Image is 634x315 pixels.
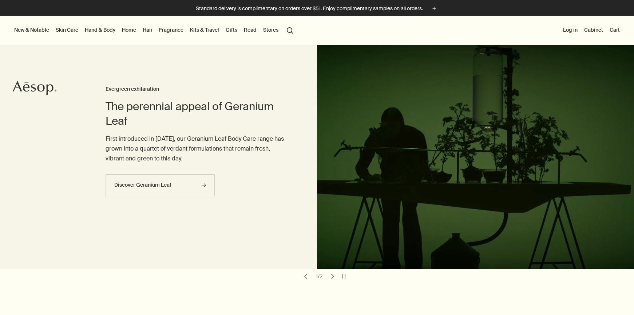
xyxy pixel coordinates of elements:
[158,25,185,35] a: Fragrance
[106,99,288,128] h2: The perennial appeal of Geranium Leaf
[284,23,297,37] button: Open search
[120,25,138,35] a: Home
[13,16,297,45] nav: primary
[196,5,423,12] p: Standard delivery is complimentary on orders over $51. Enjoy complimentary samples on all orders.
[106,174,215,196] a: Discover Geranium Leaf
[562,25,579,35] button: Log in
[583,25,605,35] a: Cabinet
[13,81,56,96] svg: Aesop
[13,25,51,35] button: New & Notable
[106,85,288,94] h3: Evergreen exhilaration
[262,25,280,35] button: Stores
[562,16,621,45] nav: supplementary
[54,25,80,35] a: Skin Care
[106,134,288,164] p: First introduced in [DATE], our Geranium Leaf Body Care range has grown into a quartet of verdant...
[301,271,311,281] button: previous slide
[13,81,56,97] a: Aesop
[141,25,154,35] a: Hair
[339,271,349,281] button: pause
[314,273,325,280] div: 1 / 2
[224,25,239,35] a: Gifts
[189,25,221,35] a: Kits & Travel
[83,25,117,35] a: Hand & Body
[196,4,438,13] button: Standard delivery is complimentary on orders over $51. Enjoy complimentary samples on all orders.
[242,25,258,35] a: Read
[328,271,338,281] button: next slide
[608,25,621,35] button: Cart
